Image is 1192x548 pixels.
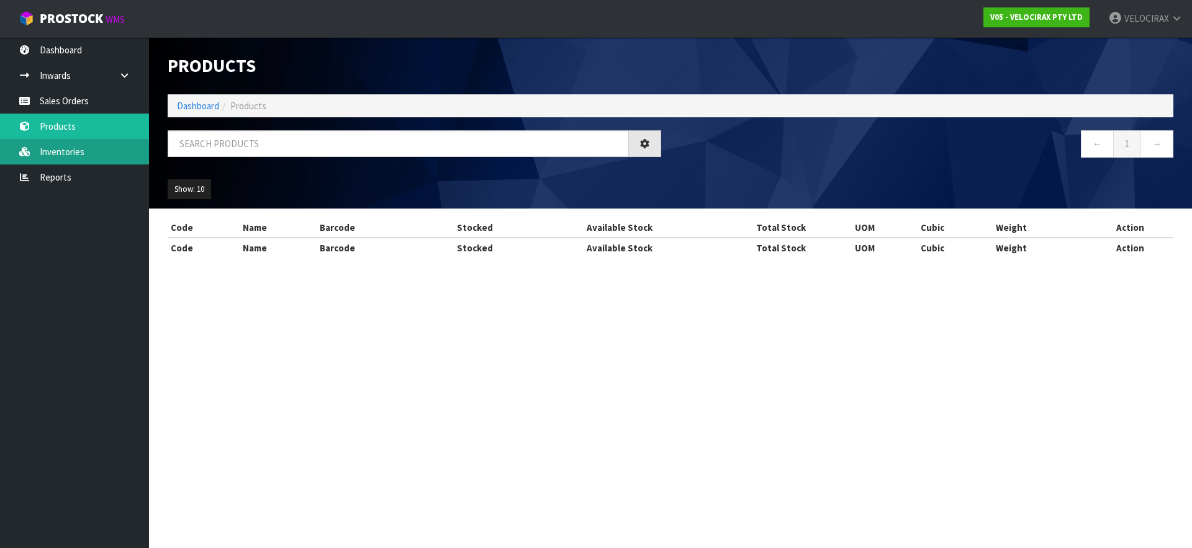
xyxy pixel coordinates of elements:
[918,218,993,238] th: Cubic
[168,179,211,199] button: Show: 10
[918,238,993,258] th: Cubic
[168,130,629,157] input: Search products
[230,100,266,112] span: Products
[19,11,34,26] img: cube-alt.png
[168,218,240,238] th: Code
[177,100,219,112] a: Dashboard
[680,130,1173,161] nav: Page navigation
[1087,218,1173,238] th: Action
[528,218,710,238] th: Available Stock
[106,14,125,25] small: WMS
[710,238,851,258] th: Total Stock
[993,238,1087,258] th: Weight
[422,218,528,238] th: Stocked
[852,218,918,238] th: UOM
[1081,130,1114,157] a: ←
[993,218,1087,238] th: Weight
[852,238,918,258] th: UOM
[40,11,103,27] span: ProStock
[168,56,661,76] h1: Products
[317,218,422,238] th: Barcode
[240,238,317,258] th: Name
[990,12,1083,22] strong: V05 - VELOCIRAX PTY LTD
[1140,130,1173,157] a: →
[422,238,528,258] th: Stocked
[240,218,317,238] th: Name
[1087,238,1173,258] th: Action
[1124,12,1169,24] span: VELOCIRAX
[1113,130,1141,157] a: 1
[710,218,851,238] th: Total Stock
[168,238,240,258] th: Code
[317,238,422,258] th: Barcode
[528,238,710,258] th: Available Stock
